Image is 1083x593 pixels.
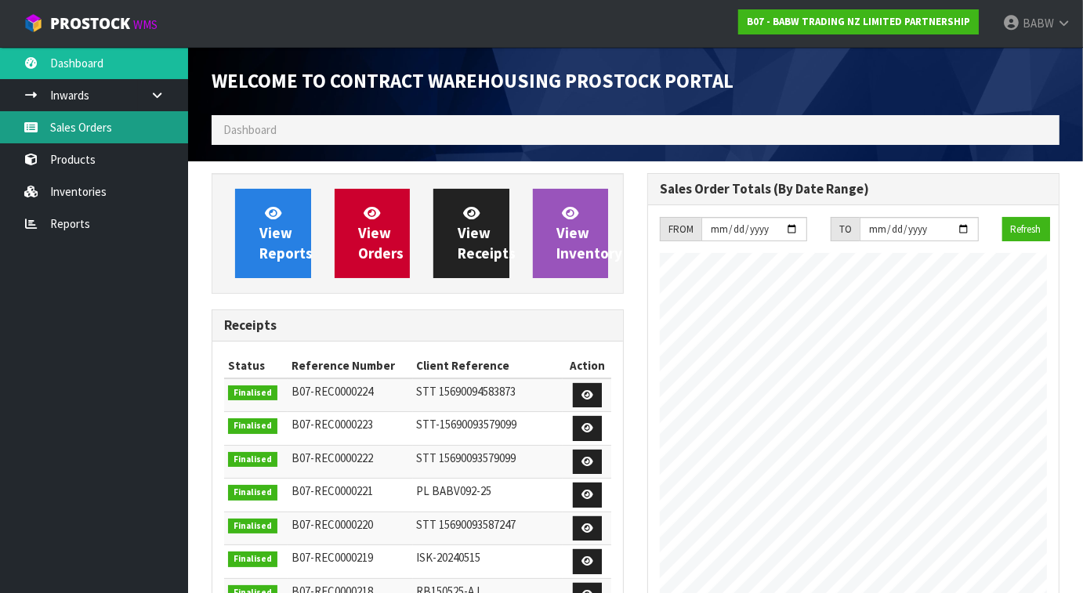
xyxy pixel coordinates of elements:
[288,353,412,378] th: Reference Number
[1023,16,1054,31] span: BABW
[359,204,404,262] span: View Orders
[259,204,313,262] span: View Reports
[660,217,701,242] div: FROM
[433,189,509,278] a: ViewReceipts
[292,550,373,565] span: B07-REC0000219
[413,353,563,378] th: Client Reference
[228,519,277,534] span: Finalised
[563,353,611,378] th: Action
[228,485,277,501] span: Finalised
[24,13,43,33] img: cube-alt.png
[458,204,516,262] span: View Receipts
[224,318,611,333] h3: Receipts
[228,385,277,401] span: Finalised
[292,517,373,532] span: B07-REC0000220
[133,17,158,32] small: WMS
[212,68,733,93] span: Welcome to Contract Warehousing ProStock Portal
[228,452,277,468] span: Finalised
[292,450,373,465] span: B07-REC0000222
[417,417,517,432] span: STT-15690093579099
[235,189,311,278] a: ViewReports
[533,189,609,278] a: ViewInventory
[292,417,373,432] span: B07-REC0000223
[228,418,277,434] span: Finalised
[417,384,516,399] span: STT 15690094583873
[831,217,860,242] div: TO
[335,189,411,278] a: ViewOrders
[228,551,277,567] span: Finalised
[417,450,516,465] span: STT 15690093579099
[747,15,970,28] strong: B07 - BABW TRADING NZ LIMITED PARTNERSHIP
[417,550,481,565] span: ISK-20240515
[292,384,373,399] span: B07-REC0000224
[223,122,277,137] span: Dashboard
[224,353,288,378] th: Status
[557,204,623,262] span: View Inventory
[1002,217,1050,242] button: Refresh
[660,182,1047,197] h3: Sales Order Totals (By Date Range)
[417,483,492,498] span: PL BABV092-25
[417,517,516,532] span: STT 15690093587247
[50,13,130,34] span: ProStock
[292,483,373,498] span: B07-REC0000221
